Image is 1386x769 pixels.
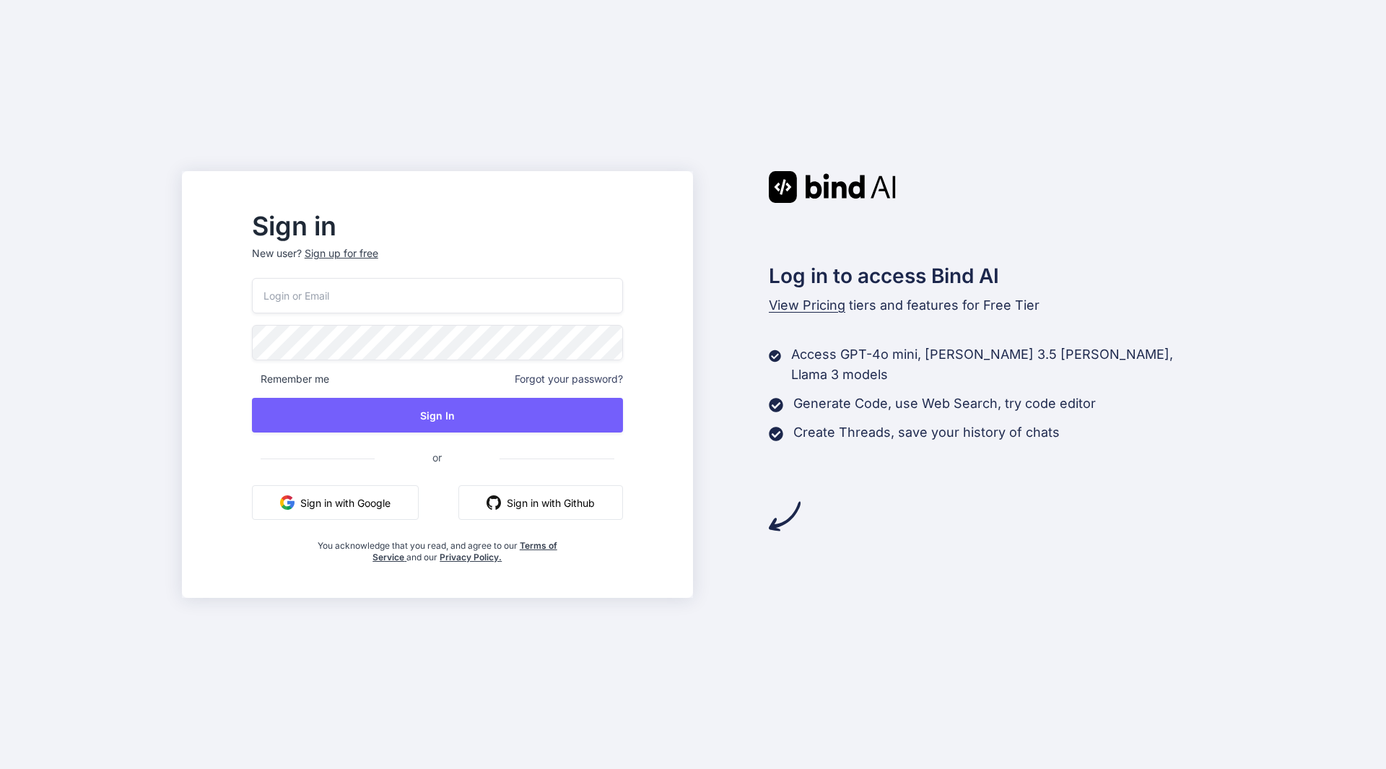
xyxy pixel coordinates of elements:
p: Access GPT-4o mini, [PERSON_NAME] 3.5 [PERSON_NAME], Llama 3 models [791,344,1204,385]
a: Terms of Service [372,540,557,562]
div: You acknowledge that you read, and agree to our and our [313,531,561,563]
img: arrow [769,500,801,532]
input: Login or Email [252,278,623,313]
a: Privacy Policy. [440,552,502,562]
button: Sign in with Github [458,485,623,520]
img: Bind AI logo [769,171,896,203]
button: Sign In [252,398,623,433]
h2: Sign in [252,214,623,238]
p: Create Threads, save your history of chats [793,422,1060,443]
button: Sign in with Google [252,485,419,520]
p: tiers and features for Free Tier [769,295,1205,316]
img: google [280,495,295,510]
p: Generate Code, use Web Search, try code editor [793,394,1096,414]
span: or [375,440,500,475]
img: github [487,495,501,510]
span: Remember me [252,372,329,386]
h2: Log in to access Bind AI [769,261,1205,291]
p: New user? [252,246,623,278]
span: Forgot your password? [515,372,623,386]
div: Sign up for free [305,246,378,261]
span: View Pricing [769,297,845,313]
